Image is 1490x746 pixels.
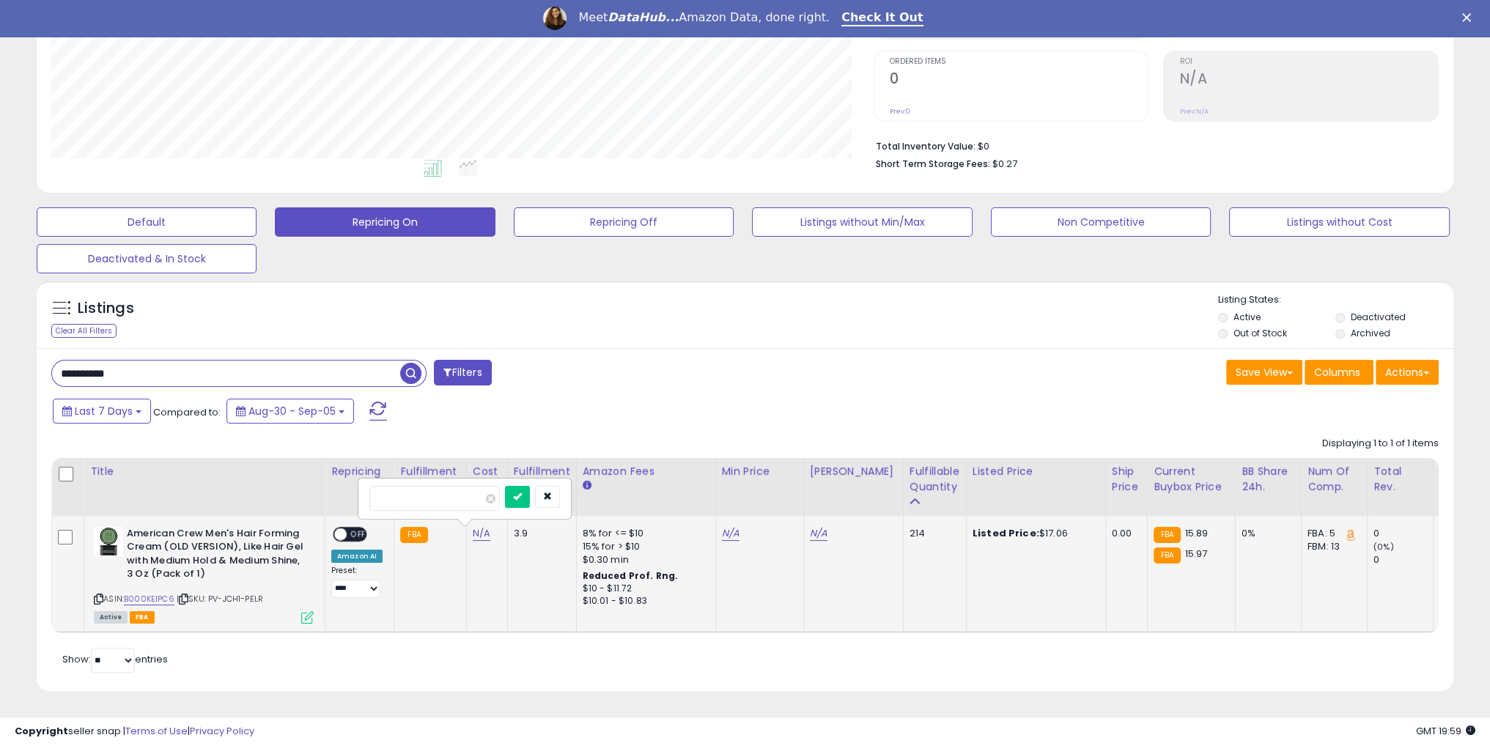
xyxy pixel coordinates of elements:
[1154,547,1181,564] small: FBA
[583,479,591,492] small: Amazon Fees.
[1308,540,1356,553] div: FBM: 13
[1218,293,1453,307] p: Listing States:
[1179,58,1438,66] span: ROI
[543,7,567,30] img: Profile image for Georgie
[1229,207,1449,237] button: Listings without Cost
[1373,541,1394,553] small: (0%)
[1184,547,1207,561] span: 15.97
[331,550,383,563] div: Amazon AI
[1373,464,1427,495] div: Total Rev.
[514,464,570,495] div: Fulfillment Cost
[130,611,155,624] span: FBA
[15,724,68,738] strong: Copyright
[400,464,460,479] div: Fulfillment
[1308,527,1356,540] div: FBA: 5
[722,526,740,541] a: N/A
[1233,311,1261,323] label: Active
[94,527,314,622] div: ASIN:
[973,464,1099,479] div: Listed Price
[1462,13,1477,22] div: Close
[153,405,221,419] span: Compared to:
[973,526,1039,540] b: Listed Price:
[400,527,427,543] small: FBA
[53,399,151,424] button: Last 7 Days
[890,107,910,116] small: Prev: 0
[583,569,679,582] b: Reduced Prof. Rng.
[1351,327,1390,339] label: Archived
[331,566,383,599] div: Preset:
[752,207,972,237] button: Listings without Min/Max
[1376,360,1439,385] button: Actions
[810,464,897,479] div: [PERSON_NAME]
[876,140,975,152] b: Total Inventory Value:
[125,724,188,738] a: Terms of Use
[514,527,565,540] div: 3.9
[331,464,388,479] div: Repricing
[37,244,257,273] button: Deactivated & In Stock
[910,527,955,540] div: 214
[124,593,174,605] a: B000KEIPC6
[876,158,990,170] b: Short Term Storage Fees:
[1416,724,1475,738] span: 2025-09-13 19:59 GMT
[583,595,704,607] div: $10.01 - $10.83
[473,464,501,479] div: Cost
[583,553,704,566] div: $0.30 min
[127,527,305,585] b: American Crew Men's Hair Forming Cream (OLD VERSION), Like Hair Gel with Medium Hold & Medium Shi...
[1242,527,1290,540] div: 0%
[583,464,709,479] div: Amazon Fees
[910,464,960,495] div: Fulfillable Quantity
[973,527,1094,540] div: $17.06
[991,207,1211,237] button: Non Competitive
[1226,360,1302,385] button: Save View
[722,464,797,479] div: Min Price
[275,207,495,237] button: Repricing On
[94,611,128,624] span: All listings currently available for purchase on Amazon
[177,593,263,605] span: | SKU: PV-JCH1-PELR
[90,464,319,479] div: Title
[1373,527,1433,540] div: 0
[583,527,704,540] div: 8% for <= $10
[248,404,336,418] span: Aug-30 - Sep-05
[1351,311,1406,323] label: Deactivated
[608,10,679,24] i: DataHub...
[347,528,370,540] span: OFF
[1322,437,1439,451] div: Displaying 1 to 1 of 1 items
[75,404,133,418] span: Last 7 Days
[226,399,354,424] button: Aug-30 - Sep-05
[15,725,254,739] div: seller snap | |
[434,360,491,385] button: Filters
[1112,527,1136,540] div: 0.00
[1308,464,1361,495] div: Num of Comp.
[78,298,134,319] h5: Listings
[1373,553,1433,566] div: 0
[1242,464,1295,495] div: BB Share 24h.
[810,526,827,541] a: N/A
[1154,464,1229,495] div: Current Buybox Price
[1112,464,1141,495] div: Ship Price
[473,526,490,541] a: N/A
[841,10,923,26] a: Check It Out
[1233,327,1287,339] label: Out of Stock
[1179,107,1208,116] small: Prev: N/A
[1179,70,1438,90] h2: N/A
[62,652,168,666] span: Show: entries
[51,324,117,338] div: Clear All Filters
[1184,526,1208,540] span: 15.89
[583,583,704,595] div: $10 - $11.72
[578,10,830,25] div: Meet Amazon Data, done right.
[190,724,254,738] a: Privacy Policy
[1305,360,1373,385] button: Columns
[583,540,704,553] div: 15% for > $10
[890,70,1148,90] h2: 0
[514,207,734,237] button: Repricing Off
[1154,527,1181,543] small: FBA
[876,136,1428,154] li: $0
[94,527,123,556] img: 41ptg31OSzL._SL40_.jpg
[992,157,1017,171] span: $0.27
[37,207,257,237] button: Default
[1314,365,1360,380] span: Columns
[890,58,1148,66] span: Ordered Items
